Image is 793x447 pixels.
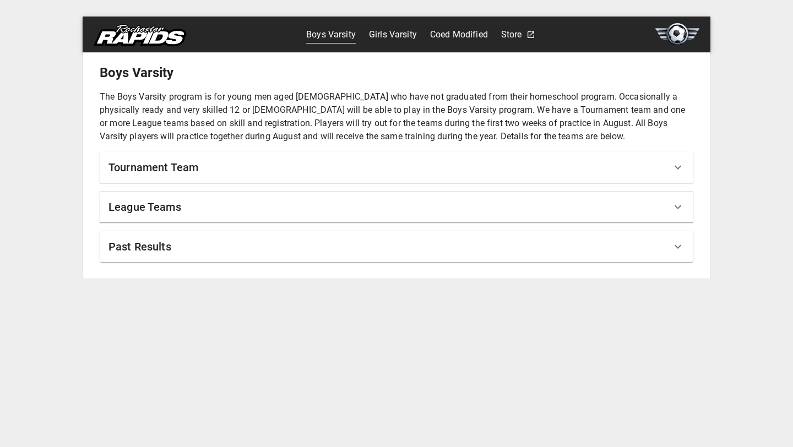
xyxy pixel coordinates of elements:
a: Store [501,26,522,43]
img: rapids.svg [94,24,186,46]
p: The Boys Varsity program is for young men aged [DEMOGRAPHIC_DATA] who have not graduated from the... [100,90,693,143]
div: Tournament Team [100,152,693,183]
div: League Teams [100,192,693,222]
div: Past Results [100,231,693,262]
img: soccer.svg [655,23,699,45]
h6: League Teams [108,198,181,216]
h6: Past Results [108,238,171,255]
h6: Tournament Team [108,159,198,176]
a: Girls Varsity [369,26,417,43]
a: Coed Modified [430,26,488,43]
a: Boys Varsity [306,26,356,43]
h5: Boys Varsity [100,64,693,81]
